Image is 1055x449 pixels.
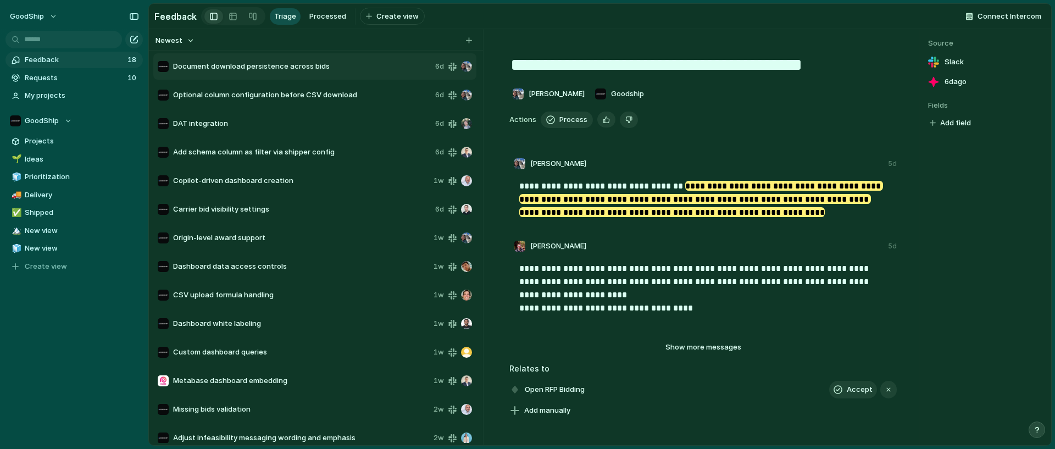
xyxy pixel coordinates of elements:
span: Shipped [25,207,139,218]
div: 🚚 [12,189,19,201]
button: Delete [620,112,638,128]
button: 🧊 [10,171,21,182]
a: Feedback18 [5,52,143,68]
button: 🚚 [10,190,21,201]
button: Connect Intercom [961,8,1046,25]
span: Origin-level award support [173,232,429,243]
span: 18 [127,54,138,65]
span: Triage [274,11,296,22]
div: 🏔️New view [5,223,143,239]
a: Projects [5,133,143,149]
div: 🧊 [12,242,19,255]
span: Add field [940,118,971,129]
span: Custom dashboard queries [173,347,429,358]
a: Requests10 [5,70,143,86]
span: Ideas [25,154,139,165]
div: 🧊 [12,171,19,184]
button: Show more messages [637,340,769,354]
span: 6d [435,204,444,215]
a: ✅Shipped [5,204,143,221]
button: [PERSON_NAME] [509,85,587,103]
span: Feedback [25,54,124,65]
a: Triage [270,8,301,25]
span: 6d ago [945,76,967,87]
span: Connect Intercom [978,11,1041,22]
span: Actions [509,114,536,125]
span: Accept [847,384,873,395]
span: Fields [928,100,1042,111]
span: Requests [25,73,124,84]
span: Carrier bid visibility settings [173,204,431,215]
a: 🧊Prioritization [5,169,143,185]
button: Goodship [592,85,647,103]
span: Newest [156,35,182,46]
a: Slack [928,54,1042,70]
span: [PERSON_NAME] [530,241,586,252]
span: Document download persistence across bids [173,61,431,72]
span: 1w [434,375,444,386]
button: 🌱 [10,154,21,165]
div: ✅ [12,207,19,219]
span: Processed [309,11,346,22]
span: GoodShip [10,11,44,22]
button: 🧊 [10,243,21,254]
span: 10 [127,73,138,84]
span: Open RFP Bidding [521,382,588,397]
a: My projects [5,87,143,104]
a: 🧊New view [5,240,143,257]
button: Add manually [506,403,575,418]
span: Slack [945,57,964,68]
span: 2w [434,404,444,415]
span: [PERSON_NAME] [529,88,585,99]
span: 6d [435,90,444,101]
span: 1w [434,290,444,301]
span: Create view [25,261,67,272]
span: My projects [25,90,139,101]
span: 1w [434,261,444,272]
h2: Feedback [154,10,197,23]
button: Process [541,112,593,128]
div: 5d [888,159,897,169]
a: 🌱Ideas [5,151,143,168]
span: 1w [434,175,444,186]
div: 🏔️ [12,224,19,237]
span: Delivery [25,190,139,201]
a: Processed [305,8,351,25]
span: Add manually [524,405,570,416]
span: [PERSON_NAME] [530,158,586,169]
span: Dashboard white labeling [173,318,429,329]
span: 1w [434,347,444,358]
span: Source [928,38,1042,49]
span: Goodship [611,88,644,99]
button: 🏔️ [10,225,21,236]
span: GoodShip [25,115,59,126]
span: Adjust infeasibility messaging wording and emphasis [173,433,429,444]
div: 5d [888,241,897,251]
span: 1w [434,232,444,243]
span: Show more messages [665,342,741,353]
span: Metabase dashboard embedding [173,375,429,386]
span: 6d [435,147,444,158]
span: Dashboard data access controls [173,261,429,272]
span: Add schema column as filter via shipper config [173,147,431,158]
span: 6d [435,61,444,72]
span: CSV upload formula handling [173,290,429,301]
button: ✅ [10,207,21,218]
button: GoodShip [5,113,143,129]
span: Create view [376,11,419,22]
span: Process [559,114,587,125]
span: Projects [25,136,139,147]
a: 🚚Delivery [5,187,143,203]
span: New view [25,243,139,254]
span: DAT integration [173,118,431,129]
button: Add field [928,116,973,130]
h3: Relates to [509,363,897,374]
span: Copilot-driven dashboard creation [173,175,429,186]
button: Create view [360,8,425,25]
button: Accept [829,381,877,398]
span: 2w [434,433,444,444]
